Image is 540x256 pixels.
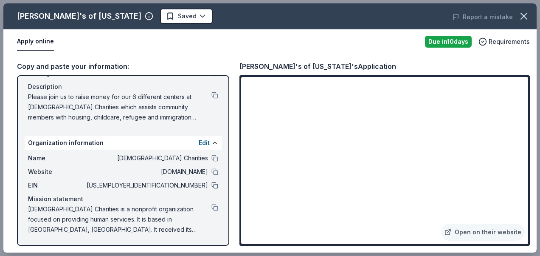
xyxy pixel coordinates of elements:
span: Please join us to raise money for our 6 different centers at [DEMOGRAPHIC_DATA] Charities which a... [28,92,211,122]
span: Requirements [489,37,530,47]
span: Saved [178,11,197,21]
div: [PERSON_NAME]'s of [US_STATE] [17,9,141,23]
div: Mission statement [28,194,218,204]
span: EIN [28,180,85,191]
button: Report a mistake [453,12,513,22]
button: Apply online [17,33,54,51]
span: [DOMAIN_NAME] [85,167,208,177]
div: [PERSON_NAME]'s of [US_STATE]'s Application [239,61,396,72]
div: Organization information [25,136,222,150]
span: [US_EMPLOYER_IDENTIFICATION_NUMBER] [85,180,208,191]
div: Description [28,82,218,92]
div: Due in 10 days [425,36,472,48]
div: Copy and paste your information: [17,61,229,72]
button: Requirements [478,37,530,47]
button: Saved [160,9,213,24]
button: Edit [199,138,210,148]
span: Name [28,153,85,163]
span: [DEMOGRAPHIC_DATA] Charities [85,153,208,163]
span: [DEMOGRAPHIC_DATA] Charities is a nonprofit organization focused on providing human services. It ... [28,204,211,235]
a: Open on their website [441,224,525,241]
span: Website [28,167,85,177]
